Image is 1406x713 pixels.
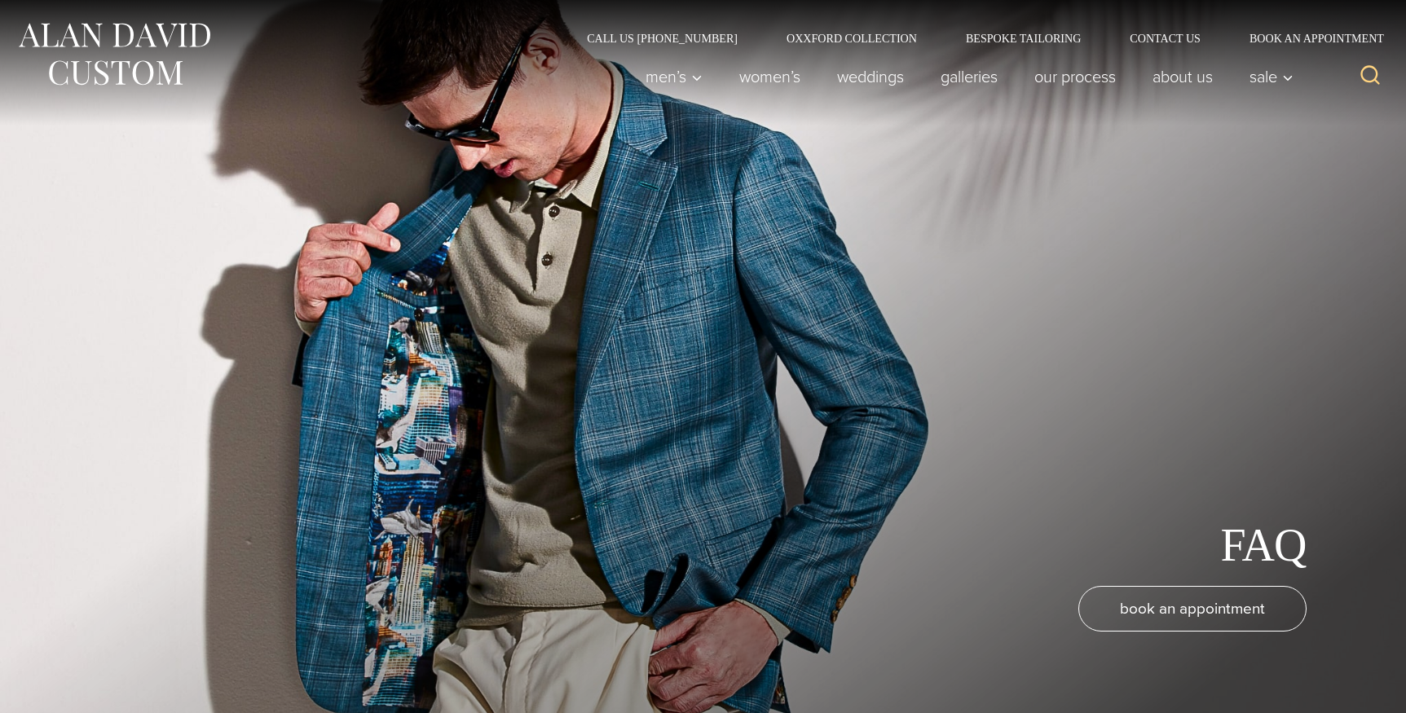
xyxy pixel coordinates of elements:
nav: Primary Navigation [628,60,1302,93]
a: Galleries [923,60,1016,93]
a: Contact Us [1105,33,1225,44]
button: View Search Form [1351,57,1390,96]
iframe: Opens a widget where you can chat to one of our agents [1302,664,1390,705]
span: book an appointment [1120,596,1265,620]
img: Alan David Custom [16,18,212,90]
a: Women’s [721,60,819,93]
a: Oxxford Collection [762,33,941,44]
a: Bespoke Tailoring [941,33,1105,44]
a: Our Process [1016,60,1135,93]
a: Book an Appointment [1225,33,1390,44]
h1: FAQ [1221,518,1307,573]
a: About Us [1135,60,1232,93]
span: Men’s [646,68,703,85]
a: book an appointment [1078,586,1307,632]
a: weddings [819,60,923,93]
span: Sale [1250,68,1294,85]
a: Call Us [PHONE_NUMBER] [562,33,762,44]
nav: Secondary Navigation [562,33,1390,44]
